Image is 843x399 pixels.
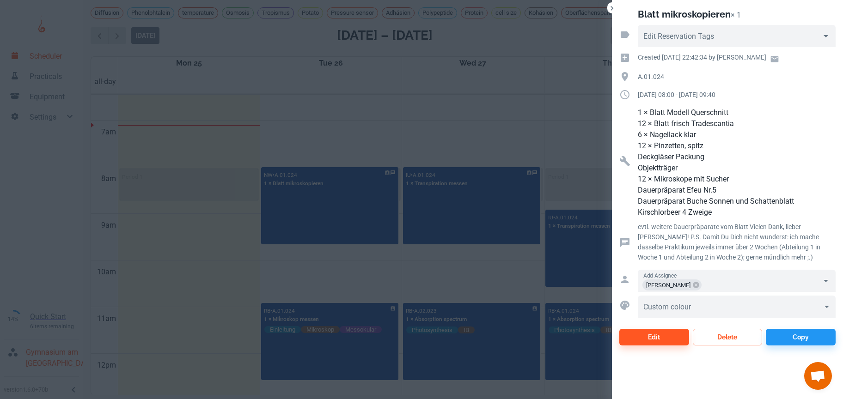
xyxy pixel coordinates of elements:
p: 12 × Blatt frisch Tradescantia [638,118,836,129]
div: [PERSON_NAME] [642,279,702,290]
button: Copy [766,329,836,345]
button: Open [819,30,832,42]
svg: Custom colour [619,300,630,311]
button: Open [819,274,832,287]
p: [DATE] 08:00 - [DATE] 09:40 [638,90,836,100]
button: Edit [619,329,689,345]
a: Chat öffnen [804,362,832,390]
p: × 1 [731,11,741,19]
svg: Location [619,71,630,82]
p: evtl. weitere Dauerpräparate vom Blatt Vielen Dank, lieber [PERSON_NAME]! P.S. Damit Du Dich nich... [638,222,836,262]
svg: Duration [619,89,630,100]
p: Dauerpräparat Buche Sonnen und Schattenblatt [638,196,836,207]
p: Kirschlorbeer 4 Zweige [638,207,836,218]
svg: Reservation comment [619,237,630,248]
p: 12 × Mikroskope mit Sucher [638,174,836,185]
p: Created [DATE] 22:42:34 by [PERSON_NAME] [638,52,766,62]
p: Dauerpräparat Efeu Nr.5 [638,185,836,196]
svg: Creation time [619,52,630,63]
h2: Blatt mikroskopieren [638,9,731,20]
p: 12 × Pinzetten, spitz [638,140,836,151]
svg: Resources [619,156,630,167]
p: 1 × Blatt Modell Querschnitt [638,107,836,118]
button: Close [607,4,617,13]
div: ​ [638,296,836,318]
p: Deckgläser Packung [638,151,836,163]
a: Email user [766,51,783,67]
span: [PERSON_NAME] [642,280,694,290]
p: A.01.024 [638,72,836,82]
p: Objektträger [638,163,836,174]
svg: Reservation tags [619,29,630,40]
p: 6 × Nagellack klar [638,129,836,140]
label: Add Assignee [643,272,677,279]
button: Delete [693,329,763,345]
svg: Assigned to [619,274,630,285]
